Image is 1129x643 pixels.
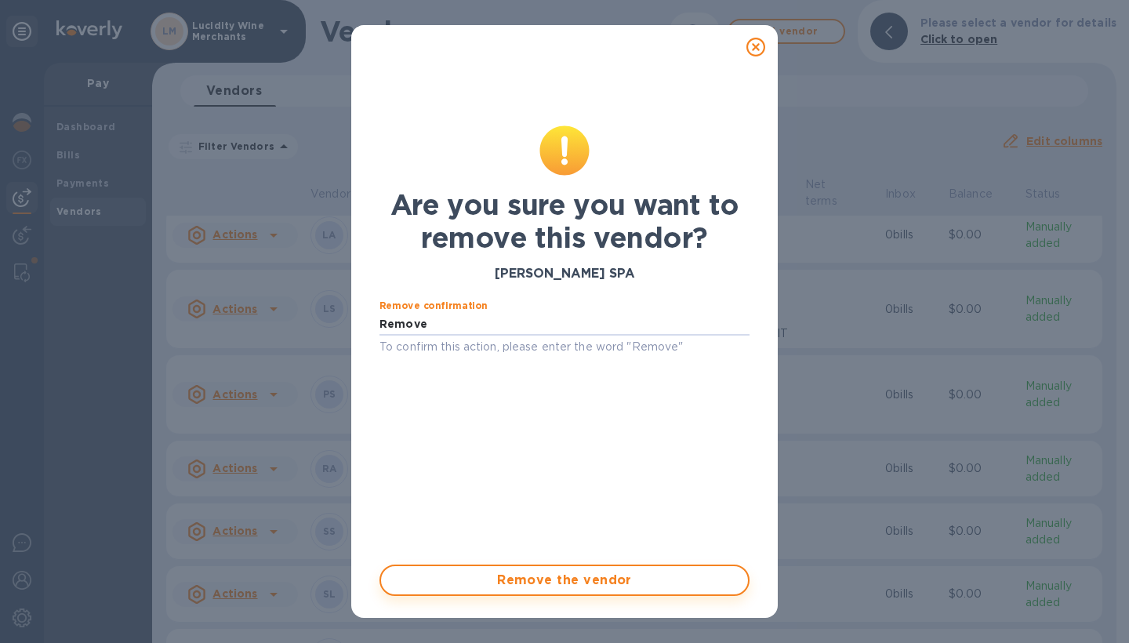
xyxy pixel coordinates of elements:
[379,267,750,282] h3: [PERSON_NAME] SPA
[394,571,735,590] span: Remove the vendor
[379,188,750,254] h1: Are you sure you want to remove this vendor?
[379,565,750,596] button: Remove the vendor
[379,301,488,311] label: Remove confirmation
[379,338,750,356] p: To confirm this action, please enter the word "Remove"
[379,313,750,336] input: Enter confirmation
